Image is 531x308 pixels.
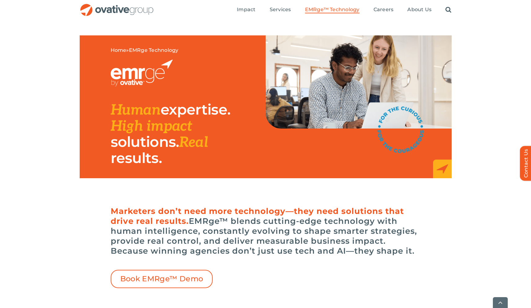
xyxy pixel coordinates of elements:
[305,7,360,13] a: EMRge™ Technology
[111,206,421,256] h6: EMRge™ blends cutting-edge technology with human intelligence, constantly evolving to shape smart...
[111,47,179,53] span: »
[120,274,203,283] span: Book EMRge™ Demo
[433,160,452,178] img: EMRge_HomePage_Elements_Arrow Box
[266,35,452,129] img: EMRge Landing Page Header Image
[111,270,213,288] a: Book EMRge™ Demo
[111,60,173,86] img: EMRGE_RGB_wht
[445,7,451,13] a: Search
[179,134,208,151] span: Real
[237,7,255,13] a: Impact
[374,7,394,13] a: Careers
[111,133,179,151] span: solutions.
[111,47,126,53] a: Home
[129,47,179,53] span: EMRge Technology
[270,7,291,13] a: Services
[80,3,154,9] a: OG_Full_horizontal_RGB
[111,149,162,167] span: results.
[111,118,192,135] span: High impact
[161,101,230,118] span: expertise.
[111,206,404,226] span: Marketers don’t need more technology—they need solutions that drive real results.
[111,102,161,119] span: Human
[407,7,431,13] a: About Us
